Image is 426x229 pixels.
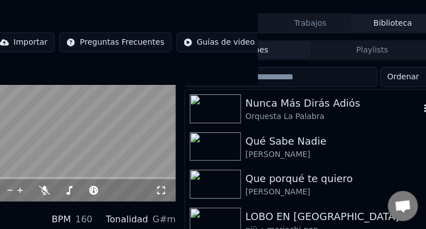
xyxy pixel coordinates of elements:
[59,32,171,53] button: Preguntas Frecuentes
[388,191,418,221] div: Chat abierto
[246,96,420,111] div: Nunca Más Dirás Adiós
[269,15,352,31] button: Trabajos
[153,213,176,226] div: G#m
[246,111,420,122] div: Orquesta La Palabra
[176,32,262,53] button: Guías de video
[387,71,419,83] span: Ordenar
[75,213,93,226] div: 160
[52,213,71,226] div: BPM
[106,213,149,226] div: Tonalidad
